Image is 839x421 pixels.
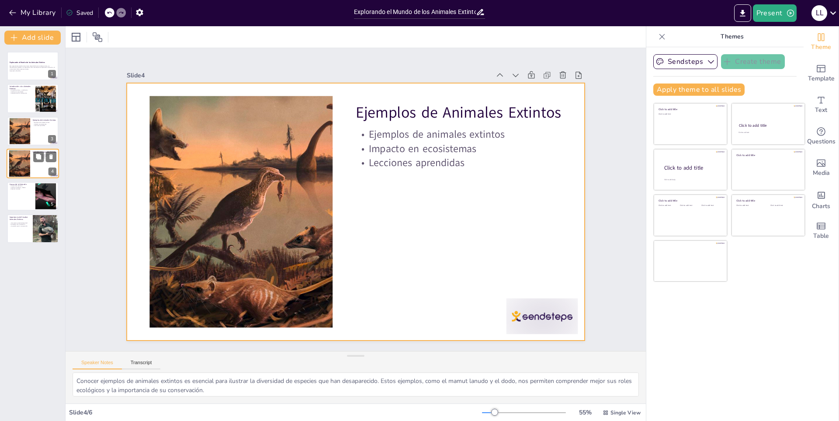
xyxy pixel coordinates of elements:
[122,360,161,369] button: Transcript
[10,65,56,70] p: Esta presentación aborda la fascinante diversidad de los animales extintos, sus características, ...
[69,30,83,44] div: Layout
[770,205,798,207] div: Click to add text
[811,42,831,52] span: Theme
[92,32,103,42] span: Position
[804,26,839,58] div: Change the overall theme
[7,214,59,243] div: 6
[738,132,797,134] div: Click to add text
[804,184,839,215] div: Add charts and graphs
[33,123,56,125] p: Impacto en ecosistemas
[46,152,56,162] button: Delete Slide
[10,85,33,90] p: Introducción a los Animales Extintos
[808,74,835,84] span: Template
[69,408,482,417] div: Slide 4 / 6
[736,199,799,202] div: Click to add title
[804,58,839,89] div: Add ready made slides
[736,205,764,207] div: Click to add text
[10,92,33,94] p: Importancia de la conservación
[10,89,33,91] p: Animales extintos y su definición
[811,5,827,21] div: L L
[48,200,56,208] div: 5
[815,105,827,115] span: Text
[48,135,56,143] div: 3
[664,179,719,181] div: Click to add body
[395,146,557,294] p: Ejemplos de animales extintos
[739,123,797,128] div: Click to add title
[73,360,122,369] button: Speaker Notes
[10,222,30,224] p: Información sobre biodiversidad
[73,372,639,397] textarea: Conocer ejemplos de animales extintos es esencial para ilustrar la diversidad de especies que han...
[701,205,721,207] div: Click to add text
[659,113,721,115] div: Click to add text
[33,156,56,157] p: Impacto en ecosistemas
[659,199,721,202] div: Click to add title
[721,54,785,69] button: Create theme
[385,157,548,305] p: Impacto en ecosistemas
[375,167,538,315] p: Lecciones aprendidas
[354,6,476,18] input: Insert title
[48,233,56,240] div: 6
[653,54,718,69] button: Sendsteps
[4,31,61,45] button: Add slide
[10,216,30,221] p: Importancia de Estudiar Animales Extintos
[753,4,797,22] button: Present
[7,149,59,178] div: 4
[407,127,574,281] p: Ejemplos de Animales Extintos
[653,84,745,96] button: Apply theme to all slides
[48,103,56,111] div: 2
[811,4,827,22] button: L L
[734,4,751,22] button: Export to PowerPoint
[813,231,829,241] span: Table
[10,90,33,92] p: Cambios en ecosistemas
[664,164,720,172] div: Click to add title
[804,89,839,121] div: Add text boxes
[659,205,678,207] div: Click to add text
[807,137,836,146] span: Questions
[7,52,59,80] div: 1
[10,225,30,227] p: Inspiración para la conservación
[33,122,56,123] p: Ejemplos de animales extintos
[610,409,641,416] span: Single View
[804,121,839,152] div: Get real-time input from your audience
[812,202,830,211] span: Charts
[7,84,59,113] div: 2
[804,152,839,184] div: Add images, graphics, shapes or video
[48,70,56,78] div: 1
[804,215,839,247] div: Add a table
[10,185,33,187] p: Causas de la extinción
[33,152,44,162] button: Duplicate Slide
[49,168,56,176] div: 4
[10,188,33,190] p: Especies invasoras
[10,224,30,226] p: Estrategias de conservación
[10,61,45,63] strong: Explorando el Mundo de los Animales Extintos
[10,183,33,185] p: Causas de la Extinción
[7,6,59,20] button: My Library
[680,205,700,207] div: Click to add text
[7,182,59,211] div: 5
[575,408,596,417] div: 55 %
[33,125,56,127] p: Lecciones aprendidas
[66,9,93,17] div: Saved
[33,157,56,159] p: Lecciones aprendidas
[33,119,56,122] p: Ejemplos de Animales Extintos
[7,117,59,146] div: 3
[669,26,795,47] p: Themes
[33,151,56,153] p: Ejemplos de Animales Extintos
[659,108,721,111] div: Click to add title
[736,153,799,157] div: Click to add title
[33,154,56,156] p: Ejemplos de animales extintos
[813,168,830,178] span: Media
[10,70,56,72] p: Generated with [URL]
[10,187,33,188] p: Cambios climáticos y hábitat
